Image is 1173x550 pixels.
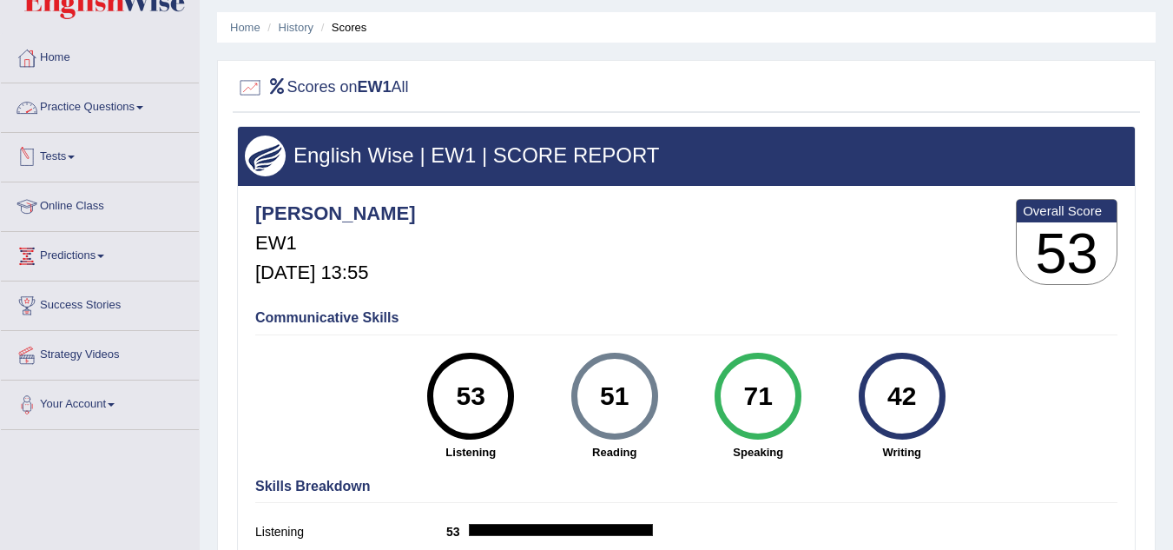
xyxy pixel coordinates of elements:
[230,21,260,34] a: Home
[358,78,392,96] b: EW1
[439,360,503,433] div: 53
[255,203,416,224] h4: [PERSON_NAME]
[446,525,469,539] b: 53
[1,133,199,176] a: Tests
[255,233,416,254] h5: EW1
[245,144,1128,167] h3: English Wise | EW1 | SCORE REPORT
[1023,203,1110,218] b: Overall Score
[279,21,313,34] a: History
[255,523,446,541] label: Listening
[1,381,199,424] a: Your Account
[317,19,367,36] li: Scores
[255,479,1117,494] h4: Skills Breakdown
[1,282,199,325] a: Success Stories
[1017,222,1117,285] h3: 53
[255,262,416,283] h5: [DATE] 13:55
[870,360,933,433] div: 42
[1,83,199,127] a: Practice Questions
[695,444,822,461] strong: Speaking
[839,444,965,461] strong: Writing
[1,331,199,374] a: Strategy Videos
[551,444,678,461] strong: Reading
[1,232,199,275] a: Predictions
[727,360,790,433] div: 71
[1,182,199,226] a: Online Class
[408,444,535,461] strong: Listening
[583,360,646,433] div: 51
[1,34,199,77] a: Home
[255,310,1117,326] h4: Communicative Skills
[237,75,409,101] h2: Scores on All
[245,136,286,176] img: wings.png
